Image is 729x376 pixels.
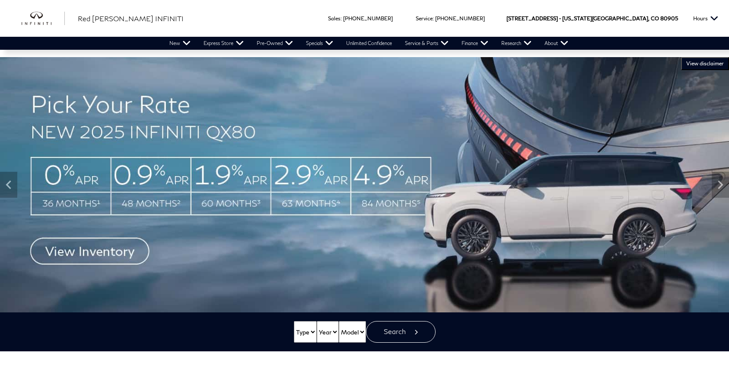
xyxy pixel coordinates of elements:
nav: Main Navigation [163,37,575,50]
a: Research [495,37,538,50]
a: Finance [455,37,495,50]
a: New [163,37,197,50]
a: Pre-Owned [250,37,299,50]
select: Vehicle Model [339,321,366,343]
img: INFINITI [22,12,65,26]
span: Sales [328,15,341,22]
a: infiniti [22,12,65,26]
button: VIEW DISCLAIMER [681,57,729,70]
span: : [341,15,342,22]
span: Service [416,15,433,22]
a: [PHONE_NUMBER] [343,15,393,22]
span: Red [PERSON_NAME] INFINITI [78,14,184,22]
button: Search [366,321,436,343]
span: : [433,15,434,22]
a: Service & Parts [398,37,455,50]
span: VIEW DISCLAIMER [686,60,724,67]
select: Vehicle Year [317,321,339,343]
a: [PHONE_NUMBER] [435,15,485,22]
a: Unlimited Confidence [340,37,398,50]
select: Vehicle Type [294,321,317,343]
a: Specials [299,37,340,50]
a: About [538,37,575,50]
a: Express Store [197,37,250,50]
a: Red [PERSON_NAME] INFINITI [78,13,184,24]
a: [STREET_ADDRESS] • [US_STATE][GEOGRAPHIC_DATA], CO 80905 [506,15,678,22]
